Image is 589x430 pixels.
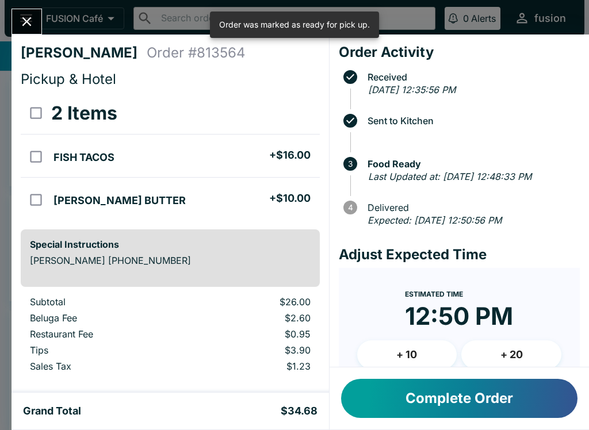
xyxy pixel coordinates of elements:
[347,203,353,212] text: 4
[147,44,246,62] h4: Order # 813564
[30,344,180,356] p: Tips
[30,328,180,340] p: Restaurant Fee
[269,191,311,205] h5: + $10.00
[21,93,320,220] table: orders table
[339,246,580,263] h4: Adjust Expected Time
[368,214,502,226] em: Expected: [DATE] 12:50:56 PM
[30,239,311,250] h6: Special Instructions
[269,148,311,162] h5: + $16.00
[21,71,116,87] span: Pickup & Hotel
[198,328,311,340] p: $0.95
[362,72,580,82] span: Received
[198,344,311,356] p: $3.90
[30,296,180,308] p: Subtotal
[368,171,531,182] em: Last Updated at: [DATE] 12:48:33 PM
[23,404,81,418] h5: Grand Total
[198,360,311,372] p: $1.23
[198,312,311,324] p: $2.60
[30,255,311,266] p: [PERSON_NAME] [PHONE_NUMBER]
[198,296,311,308] p: $26.00
[362,116,580,126] span: Sent to Kitchen
[53,194,186,208] h5: [PERSON_NAME] BUTTER
[53,151,114,164] h5: FISH TACOS
[357,340,457,369] button: + 10
[368,84,456,95] em: [DATE] 12:35:56 PM
[341,379,577,418] button: Complete Order
[30,312,180,324] p: Beluga Fee
[348,159,353,168] text: 3
[362,159,580,169] span: Food Ready
[281,404,318,418] h5: $34.68
[21,296,320,377] table: orders table
[12,9,41,34] button: Close
[219,15,370,34] div: Order was marked as ready for pick up.
[339,44,580,61] h4: Order Activity
[21,44,147,62] h4: [PERSON_NAME]
[30,360,180,372] p: Sales Tax
[51,102,117,125] h3: 2 Items
[405,301,513,331] time: 12:50 PM
[461,340,561,369] button: + 20
[405,290,463,298] span: Estimated Time
[362,202,580,213] span: Delivered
